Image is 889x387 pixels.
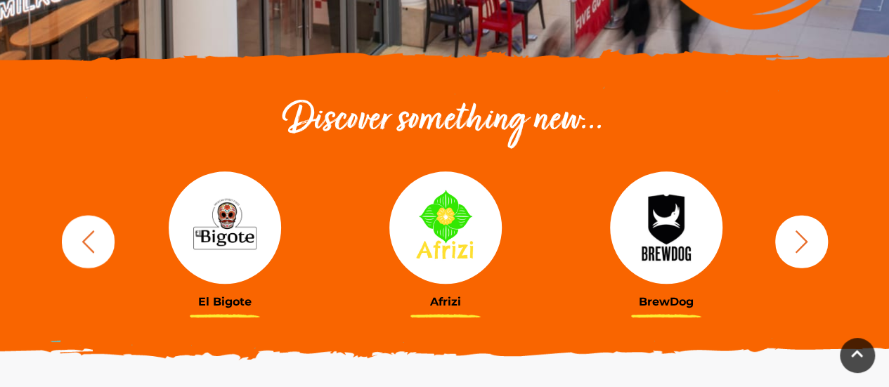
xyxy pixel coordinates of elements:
a: El Bigote [125,171,325,308]
a: BrewDog [566,171,766,308]
h3: BrewDog [566,295,766,308]
h3: Afrizi [346,295,545,308]
h3: El Bigote [125,295,325,308]
h2: Discover something new... [55,98,835,143]
a: Afrizi [346,171,545,308]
